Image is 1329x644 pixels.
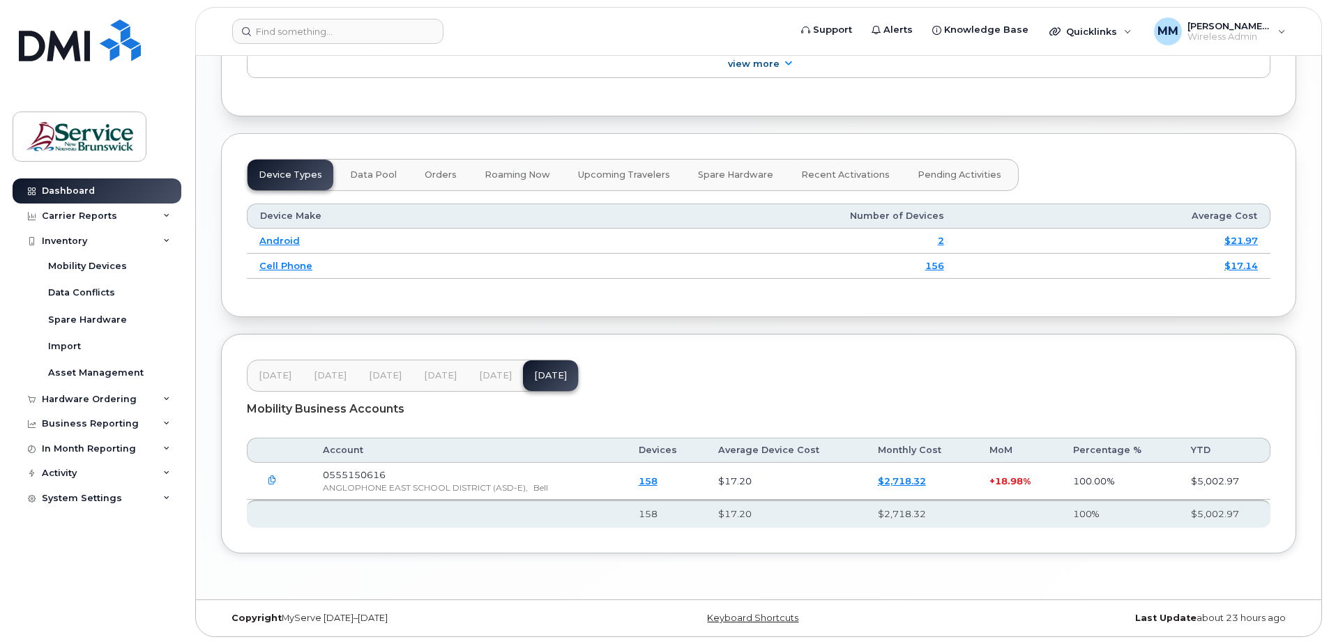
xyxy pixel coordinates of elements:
td: $17.20 [706,463,865,500]
span: [PERSON_NAME] (ASD-E) [1187,20,1271,31]
span: View More [728,59,780,69]
div: Quicklinks [1040,17,1141,45]
th: Percentage % [1061,438,1178,463]
span: MM [1157,23,1178,40]
span: Pending Activities [918,169,1001,181]
span: [DATE] [314,370,347,381]
th: Average Cost [957,204,1270,229]
a: $21.97 [1224,235,1258,246]
div: MyServe [DATE]–[DATE] [221,613,579,624]
th: $5,002.97 [1178,500,1270,528]
span: Upcoming Travelers [578,169,670,181]
span: 0555150616 [323,469,386,480]
a: Cell Phone [259,260,312,271]
span: Data Pool [350,169,397,181]
a: $17.14 [1224,260,1258,271]
th: Devices [626,438,706,463]
span: Quicklinks [1066,26,1117,37]
span: [DATE] [369,370,402,381]
th: 100% [1061,500,1178,528]
div: McEachern, Melissa (ASD-E) [1144,17,1296,45]
th: Device Make [247,204,547,229]
th: Monthly Cost [865,438,977,463]
div: about 23 hours ago [938,613,1296,624]
a: Android [259,235,300,246]
span: Wireless Admin [1187,31,1271,43]
span: [DATE] [259,370,291,381]
strong: Copyright [231,613,282,623]
a: Knowledge Base [922,16,1038,44]
th: Number of Devices [547,204,957,229]
th: $17.20 [706,500,865,528]
span: Orders [425,169,457,181]
th: Average Device Cost [706,438,865,463]
span: Bell [533,482,548,493]
span: Knowledge Base [944,23,1028,37]
strong: Last Update [1135,613,1197,623]
th: $2,718.32 [865,500,977,528]
span: Spare Hardware [698,169,773,181]
a: 158 [639,475,658,486]
span: [DATE] [479,370,512,381]
span: Recent Activations [801,169,890,181]
a: $2,718.32 [878,475,926,486]
a: View More [247,49,1270,79]
span: Roaming Now [485,169,550,181]
span: Support [813,23,852,37]
span: + [989,475,995,486]
span: Alerts [883,23,913,37]
th: MoM [977,438,1061,463]
th: 158 [626,500,706,528]
span: [DATE] [424,370,457,381]
td: $5,002.97 [1178,463,1270,500]
a: Alerts [862,16,922,44]
input: Find something... [232,19,443,44]
a: Support [791,16,862,44]
div: Mobility Business Accounts [247,392,1270,427]
th: Account [310,438,626,463]
span: ANGLOPHONE EAST SCHOOL DISTRICT (ASD-E), [323,482,528,493]
th: YTD [1178,438,1270,463]
a: Keyboard Shortcuts [707,613,798,623]
span: 18.98% [995,475,1031,486]
a: 156 [925,260,944,271]
a: 2 [938,235,944,246]
td: 100.00% [1061,463,1178,500]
